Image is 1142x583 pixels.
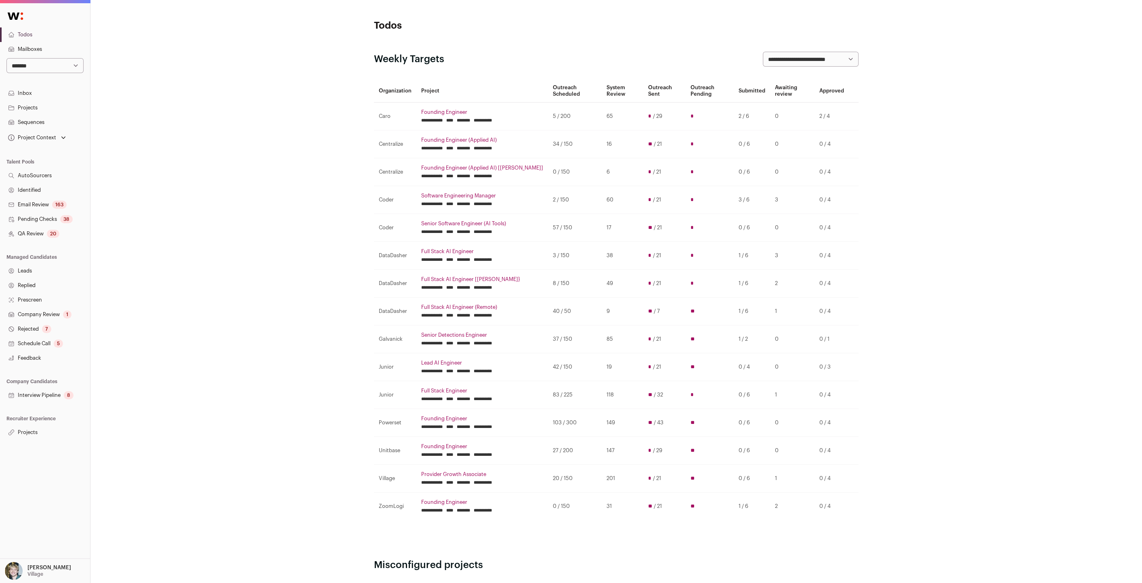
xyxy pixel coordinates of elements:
[815,437,849,465] td: 0 / 4
[653,447,662,454] span: / 29
[374,493,416,520] td: ZoomLogi
[374,409,416,437] td: Powerset
[374,103,416,130] td: Caro
[815,242,849,270] td: 0 / 4
[421,165,543,171] a: Founding Engineer (Applied AI) [[PERSON_NAME]]
[54,340,63,348] div: 5
[815,103,849,130] td: 2 / 4
[815,270,849,298] td: 0 / 4
[374,465,416,493] td: Village
[815,298,849,325] td: 0 / 4
[548,353,601,381] td: 42 / 150
[770,353,815,381] td: 0
[601,270,643,298] td: 49
[6,132,67,143] button: Open dropdown
[815,493,849,520] td: 0 / 4
[734,270,770,298] td: 1 / 6
[770,465,815,493] td: 1
[815,186,849,214] td: 0 / 4
[421,471,543,478] a: Provider Growth Associate
[654,141,662,147] span: / 21
[548,381,601,409] td: 83 / 225
[734,298,770,325] td: 1 / 6
[374,19,535,32] h1: Todos
[548,298,601,325] td: 40 / 50
[421,499,543,505] a: Founding Engineer
[653,475,661,482] span: / 21
[770,158,815,186] td: 0
[770,80,815,103] th: Awaiting review
[815,158,849,186] td: 0 / 4
[6,134,56,141] div: Project Context
[815,80,849,103] th: Approved
[374,381,416,409] td: Junior
[734,186,770,214] td: 3 / 6
[374,186,416,214] td: Coder
[734,242,770,270] td: 1 / 6
[601,80,643,103] th: System Review
[734,130,770,158] td: 0 / 6
[654,308,660,315] span: / 7
[770,214,815,242] td: 0
[548,80,601,103] th: Outreach Scheduled
[374,559,859,572] h2: Misconfigured projects
[374,298,416,325] td: DataDasher
[548,158,601,186] td: 0 / 150
[770,242,815,270] td: 3
[601,325,643,353] td: 85
[653,336,661,342] span: / 21
[548,493,601,520] td: 0 / 150
[601,158,643,186] td: 6
[734,103,770,130] td: 2 / 6
[548,186,601,214] td: 2 / 150
[374,158,416,186] td: Centralize
[601,493,643,520] td: 31
[654,419,663,426] span: / 43
[64,391,73,399] div: 8
[815,409,849,437] td: 0 / 4
[421,220,543,227] a: Senior Software Engineer (AI Tools)
[815,381,849,409] td: 0 / 4
[3,8,27,24] img: Wellfound
[653,169,661,175] span: / 21
[63,310,71,319] div: 1
[734,214,770,242] td: 0 / 6
[815,353,849,381] td: 0 / 3
[421,248,543,255] a: Full Stack AI Engineer
[27,571,43,577] p: Village
[654,392,663,398] span: / 32
[815,214,849,242] td: 0 / 4
[734,465,770,493] td: 0 / 6
[421,415,543,422] a: Founding Engineer
[815,465,849,493] td: 0 / 4
[734,381,770,409] td: 0 / 6
[60,215,73,223] div: 38
[421,332,543,338] a: Senior Detections Engineer
[815,325,849,353] td: 0 / 1
[601,130,643,158] td: 16
[770,493,815,520] td: 2
[3,562,73,580] button: Open dropdown
[548,437,601,465] td: 27 / 200
[601,437,643,465] td: 147
[548,214,601,242] td: 57 / 150
[374,80,416,103] th: Organization
[27,564,71,571] p: [PERSON_NAME]
[374,53,444,66] h2: Weekly Targets
[770,186,815,214] td: 3
[601,381,643,409] td: 118
[548,409,601,437] td: 103 / 300
[770,103,815,130] td: 0
[770,270,815,298] td: 2
[52,201,67,209] div: 163
[734,353,770,381] td: 0 / 4
[653,252,661,259] span: / 21
[374,437,416,465] td: Unitbase
[548,270,601,298] td: 8 / 150
[548,103,601,130] td: 5 / 200
[416,80,548,103] th: Project
[653,280,661,287] span: / 21
[421,304,543,310] a: Full Stack AI Engineer (Remote)
[47,230,59,238] div: 20
[734,409,770,437] td: 0 / 6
